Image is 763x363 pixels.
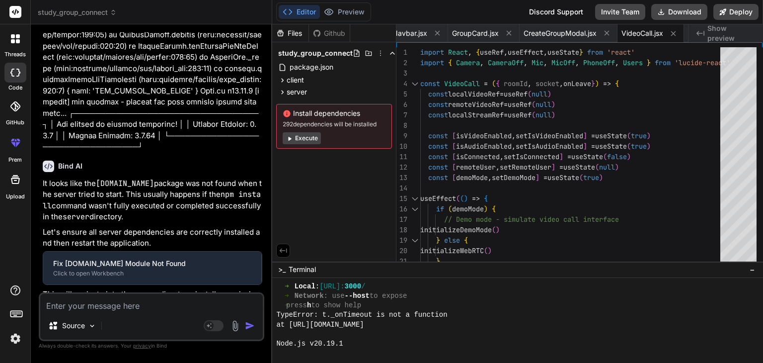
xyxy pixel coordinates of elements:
[504,110,508,119] span: =
[488,173,492,182] span: ,
[595,142,627,151] span: useState
[428,163,448,172] span: const
[508,100,532,109] span: useRef
[456,152,500,161] span: isConnected
[543,48,547,57] span: ,
[396,162,407,173] div: 12
[508,110,532,119] span: useRef
[311,301,361,310] span: to show help
[283,120,385,128] span: 292 dependencies will be installed
[7,330,24,347] img: settings
[456,142,512,151] span: isAudioEnabled
[444,236,460,245] span: else
[456,194,460,203] span: (
[615,79,619,88] span: {
[532,110,535,119] span: (
[476,48,480,57] span: {
[504,79,528,88] span: roomId
[492,79,496,88] span: (
[504,100,508,109] span: =
[647,131,651,140] span: )
[627,142,631,151] span: (
[396,47,407,58] div: 1
[396,99,407,110] div: 6
[276,339,343,349] span: Node.js v20.19.1
[516,142,583,151] span: setIsAudioEnabled
[133,289,159,299] code: server
[615,58,619,67] span: ,
[436,257,440,266] span: }
[595,163,599,172] span: (
[6,118,24,127] label: GitHub
[396,183,407,193] div: 14
[750,265,755,274] span: −
[396,235,407,246] div: 19
[571,152,603,161] span: useState
[615,163,619,172] span: )
[464,236,468,245] span: {
[621,28,663,38] span: VideoCall.jsx
[480,48,504,57] span: useRef
[488,246,492,255] span: )
[504,48,508,57] span: ,
[396,173,407,183] div: 13
[345,291,370,301] span: --host
[278,265,286,274] span: >_
[543,173,547,182] span: =
[272,28,308,38] div: Files
[496,225,500,234] span: )
[276,310,447,320] span: TypeError: t._onTimeout is not a function
[535,79,559,88] span: socket
[428,90,448,98] span: const
[289,265,316,274] span: Terminal
[396,89,407,99] div: 5
[8,156,22,164] label: prem
[436,204,444,213] span: if
[448,90,500,98] span: localVideoRef
[408,79,421,89] div: Click to collapse the range.
[599,173,603,182] span: )
[428,110,448,119] span: const
[504,90,528,98] span: useRef
[428,152,448,161] span: const
[309,28,350,38] div: Github
[396,246,407,256] div: 20
[587,48,603,57] span: from
[508,48,543,57] span: useEffect
[528,90,532,98] span: (
[595,131,627,140] span: useState
[512,142,516,151] span: ,
[43,189,261,211] code: npm install
[319,282,344,291] span: [URL]:
[307,301,311,310] span: h
[444,215,619,224] span: // Demo mode - simulate video call interface
[468,48,472,57] span: ,
[523,4,589,20] div: Discord Support
[452,173,456,182] span: [
[599,163,615,172] span: null
[278,48,353,58] span: study_group_connect
[551,100,555,109] span: )
[472,194,480,203] span: =>
[396,256,407,267] div: 21
[524,58,528,67] span: ,
[484,204,488,213] span: )
[39,341,264,351] p: Always double-check its answers. Your in Bind
[396,79,407,89] div: 4
[43,178,262,223] p: It looks like the package was not found when the server tried to start. This usually happens if t...
[535,100,551,109] span: null
[675,58,730,67] span: 'lucide-react'
[396,193,407,204] div: 15
[713,4,759,20] button: Deploy
[559,152,563,161] span: ]
[583,142,587,151] span: ]
[396,58,407,68] div: 2
[456,173,488,182] span: demoMode
[516,131,583,140] span: setIsVideoEnabled
[647,142,651,151] span: )
[567,152,571,161] span: =
[535,110,551,119] span: null
[396,131,407,141] div: 9
[420,79,440,88] span: const
[456,131,512,140] span: isVideoEnabled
